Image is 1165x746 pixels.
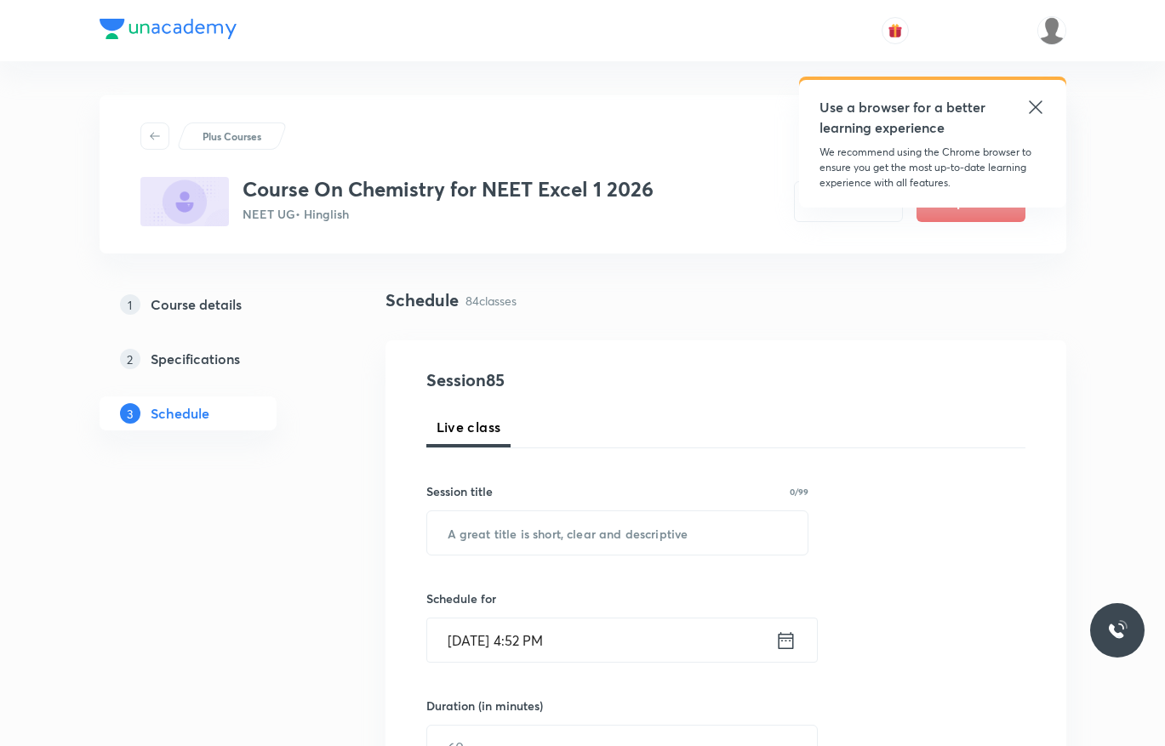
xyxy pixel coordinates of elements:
[1107,620,1128,641] img: ttu
[888,23,903,38] img: avatar
[151,349,240,369] h5: Specifications
[100,288,331,322] a: 1Course details
[426,482,493,500] h6: Session title
[427,511,808,555] input: A great title is short, clear and descriptive
[120,294,140,315] p: 1
[100,19,237,39] img: Company Logo
[819,97,989,138] h5: Use a browser for a better learning experience
[120,349,140,369] p: 2
[100,19,237,43] a: Company Logo
[465,292,517,310] p: 84 classes
[1037,16,1066,45] img: aadi Shukla
[120,403,140,424] p: 3
[151,294,242,315] h5: Course details
[100,342,331,376] a: 2Specifications
[794,181,903,222] button: Preview
[151,403,209,424] h5: Schedule
[385,288,459,313] h4: Schedule
[243,205,654,223] p: NEET UG • Hinglish
[882,17,909,44] button: avatar
[790,487,808,496] p: 0/99
[819,145,1046,191] p: We recommend using the Chrome browser to ensure you get the most up-to-date learning experience w...
[426,367,737,393] h4: Session 85
[437,417,501,437] span: Live class
[426,697,543,715] h6: Duration (in minutes)
[140,177,229,226] img: F824C66F-9FC6-4115-B5BD-400DBA5F771D_plus.png
[203,128,261,144] p: Plus Courses
[243,177,654,202] h3: Course On Chemistry for NEET Excel 1 2026
[426,589,809,607] h6: Schedule for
